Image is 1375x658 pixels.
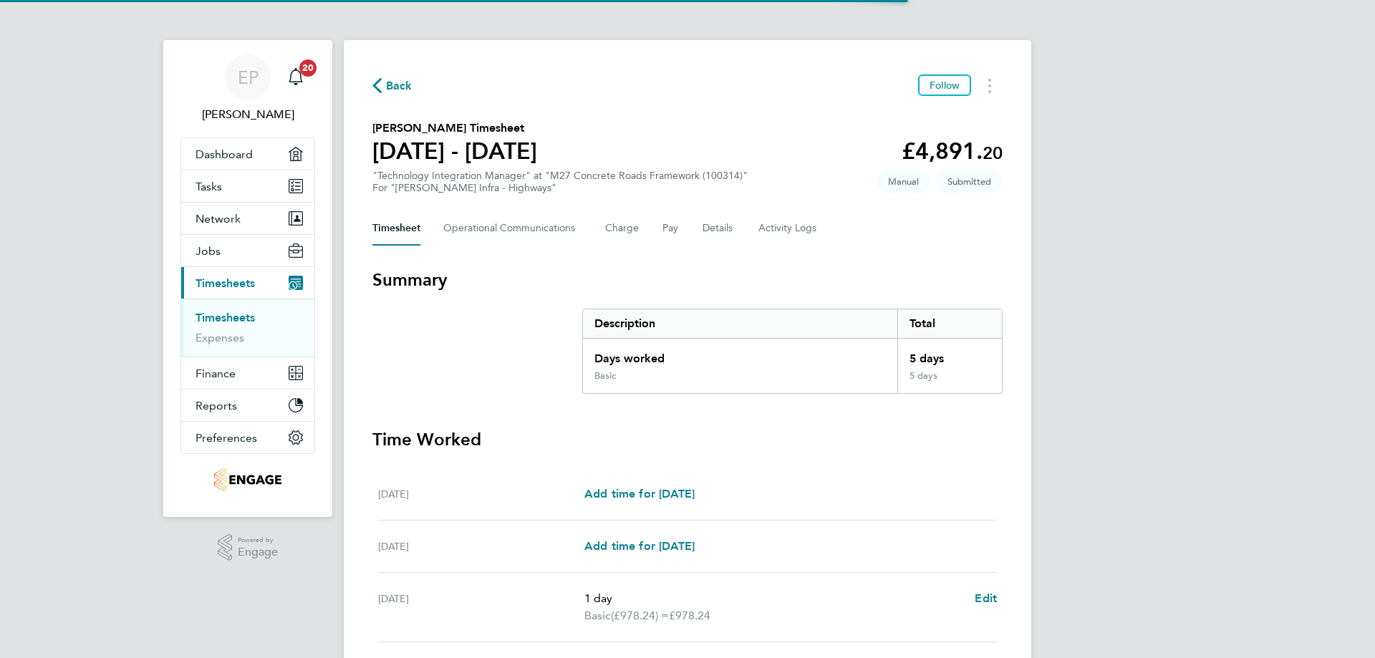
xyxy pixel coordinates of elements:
[584,487,695,500] span: Add time for [DATE]
[180,468,315,491] a: Go to home page
[196,212,241,226] span: Network
[196,311,255,324] a: Timesheets
[163,40,332,517] nav: Main navigation
[977,74,1003,97] button: Timesheets Menu
[605,211,640,246] button: Charge
[443,211,582,246] button: Operational Communications
[181,390,314,421] button: Reports
[196,147,253,161] span: Dashboard
[238,534,278,546] span: Powered by
[758,211,819,246] button: Activity Logs
[584,590,963,607] p: 1 day
[180,54,315,123] a: EP[PERSON_NAME]
[299,59,317,77] span: 20
[181,267,314,299] button: Timesheets
[930,79,960,92] span: Follow
[196,331,244,344] a: Expenses
[238,546,278,558] span: Engage
[386,77,412,95] span: Back
[372,211,420,246] button: Timesheet
[372,182,748,194] div: For "[PERSON_NAME] Infra - Highways"
[611,609,669,622] span: (£978.24) =
[196,244,221,258] span: Jobs
[181,422,314,453] button: Preferences
[669,609,710,622] span: £978.24
[196,180,222,193] span: Tasks
[372,170,748,194] div: "Technology Integration Manager" at "M27 Concrete Roads Framework (100314)"
[662,211,680,246] button: Pay
[281,54,310,100] a: 20
[181,203,314,234] button: Network
[918,74,971,96] button: Follow
[214,468,281,491] img: carmichael-logo-retina.png
[372,428,1003,451] h3: Time Worked
[196,367,236,380] span: Finance
[584,607,611,624] span: Basic
[703,211,735,246] button: Details
[583,339,897,370] div: Days worked
[584,539,695,553] span: Add time for [DATE]
[196,399,237,412] span: Reports
[378,590,584,624] div: [DATE]
[897,309,1002,338] div: Total
[181,299,314,357] div: Timesheets
[584,538,695,555] a: Add time for [DATE]
[181,138,314,170] a: Dashboard
[897,370,1002,393] div: 5 days
[902,137,1003,165] app-decimal: £4,891.
[181,235,314,266] button: Jobs
[378,485,584,503] div: [DATE]
[196,276,255,290] span: Timesheets
[181,357,314,389] button: Finance
[218,534,279,561] a: Powered byEngage
[196,431,257,445] span: Preferences
[584,485,695,503] a: Add time for [DATE]
[582,309,1003,394] div: Summary
[583,309,897,338] div: Description
[983,142,1003,163] span: 20
[238,68,259,87] span: EP
[975,590,997,607] a: Edit
[877,170,930,193] span: This timesheet was manually created.
[936,170,1003,193] span: This timesheet is Submitted.
[372,120,537,137] h2: [PERSON_NAME] Timesheet
[372,77,412,95] button: Back
[180,106,315,123] span: Emily Partridge
[372,137,537,165] h1: [DATE] - [DATE]
[975,591,997,605] span: Edit
[897,339,1002,370] div: 5 days
[372,268,1003,291] h3: Summary
[181,170,314,202] a: Tasks
[378,538,584,555] div: [DATE]
[594,370,616,382] div: Basic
